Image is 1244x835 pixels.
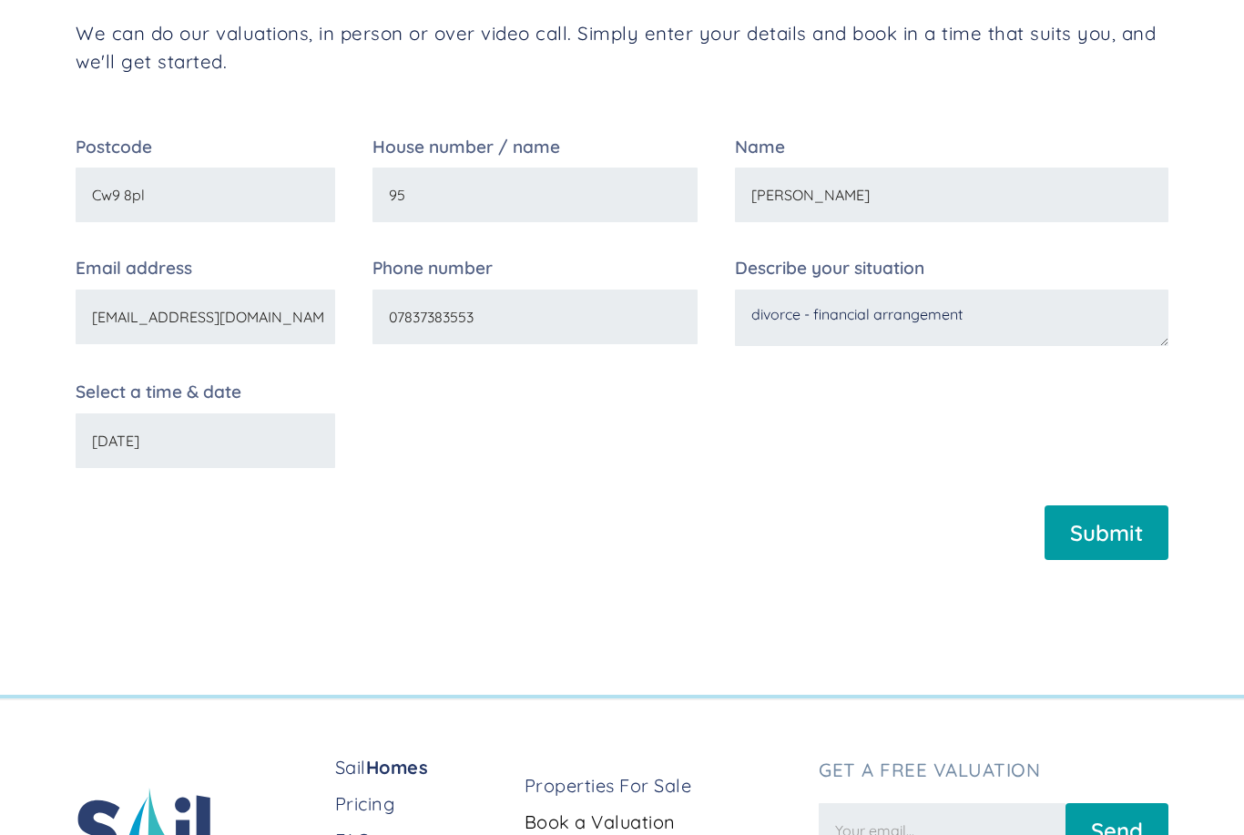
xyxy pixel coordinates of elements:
label: Name [735,138,1168,156]
label: Phone number [372,260,698,277]
input: Enter your house no. [372,168,698,222]
a: Book a Valuation [525,810,804,835]
input: Enter your postcode [76,168,335,222]
iframe: reCAPTCHA [421,383,698,454]
input: Enter your phone no. [372,290,698,344]
label: Select a time & date [76,383,335,401]
label: Postcode [76,138,335,156]
h3: Get a free valuation [819,759,1168,782]
input: Date [76,413,335,468]
input: Your email... [76,290,335,344]
label: Email address [76,260,335,277]
input: Your full name... [735,168,1168,222]
a: Properties For Sale [525,773,804,799]
strong: Homes [366,756,429,779]
label: House number / name [372,138,698,156]
p: We can do our valuations, in person or over video call. Simply enter your details and book in a t... [76,20,1168,76]
a: SailHomes [335,755,510,780]
form: Email Form [76,138,1168,573]
a: Pricing [335,791,510,817]
label: Describe your situation [735,260,1168,277]
input: Submit [1045,505,1168,560]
